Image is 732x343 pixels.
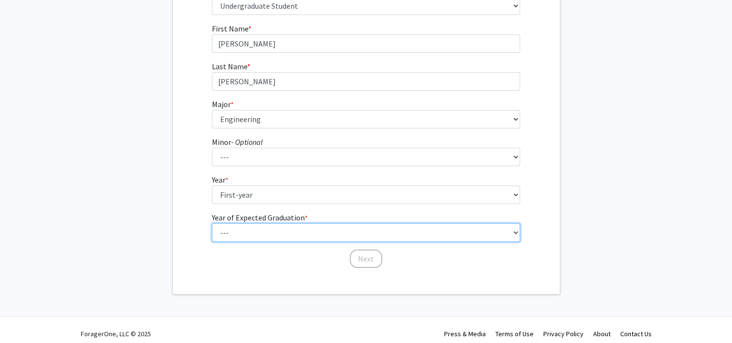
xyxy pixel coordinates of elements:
[212,136,263,148] label: Minor
[212,98,234,110] label: Major
[212,174,228,186] label: Year
[7,299,41,336] iframe: Chat
[350,249,382,268] button: Next
[212,212,308,223] label: Year of Expected Graduation
[620,329,652,338] a: Contact Us
[212,24,248,33] span: First Name
[495,329,534,338] a: Terms of Use
[212,62,247,71] span: Last Name
[231,137,263,147] i: - Optional
[593,329,611,338] a: About
[543,329,583,338] a: Privacy Policy
[444,329,486,338] a: Press & Media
